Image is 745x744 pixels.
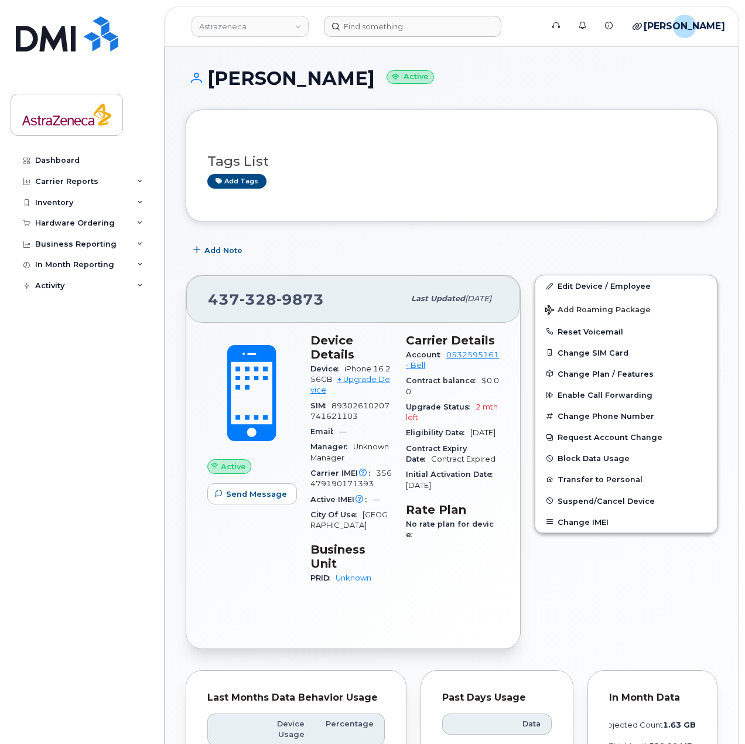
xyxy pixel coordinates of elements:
span: iPhone 16 256GB [310,364,391,384]
span: City Of Use [310,510,363,519]
a: Edit Device / Employee [535,275,717,296]
button: Change Plan / Features [535,363,717,384]
div: Past Days Usage [442,692,552,704]
span: 9873 [276,291,324,308]
h3: Business Unit [310,542,392,571]
div: Last Months Data Behavior Usage [207,692,385,704]
th: Data [502,714,552,735]
h1: [PERSON_NAME] [186,68,717,88]
button: Add Roaming Package [535,297,717,321]
button: Change SIM Card [535,342,717,363]
button: Change IMEI [535,511,717,533]
h3: Tags List [207,154,696,169]
button: Add Note [186,240,252,261]
span: Active [221,461,246,472]
h3: Rate Plan [406,503,499,517]
span: Manager [310,442,353,451]
button: Send Message [207,483,297,504]
span: PRID [310,574,336,582]
span: 437 [208,291,324,308]
button: Change Phone Number [535,405,717,426]
a: + Upgrade Device [310,375,390,394]
span: [DATE] [465,294,491,303]
text: projected count [599,721,696,729]
span: Suspend/Cancel Device [558,496,655,505]
span: — [372,495,380,504]
span: [DATE] [470,428,495,437]
span: Upgrade Status [406,402,476,411]
button: Reset Voicemail [535,321,717,342]
span: Device [310,364,344,373]
button: Suspend/Cancel Device [535,490,717,511]
span: Contract balance [406,376,481,385]
span: 328 [240,291,276,308]
div: In Month Data [609,692,696,704]
h3: Carrier Details [406,333,499,347]
span: $0.00 [406,376,499,395]
span: — [339,427,347,436]
span: [DATE] [406,481,431,490]
span: Last updated [411,294,465,303]
span: No rate plan for device [406,520,494,539]
button: Request Account Change [535,426,717,448]
button: Transfer to Personal [535,469,717,490]
span: Contract Expired [431,455,495,463]
span: Enable Call Forwarding [558,391,652,400]
a: Add tags [207,174,266,189]
span: Email [310,427,339,436]
span: Change Plan / Features [558,369,654,378]
span: Account [406,350,446,359]
span: Send Message [226,489,287,500]
small: Active [387,70,434,84]
span: 89302610207741621103 [310,401,389,421]
h3: Device Details [310,333,392,361]
span: Initial Activation Date [406,470,498,479]
a: 0532595161 - Bell [406,350,499,370]
span: Add Roaming Package [545,305,651,316]
button: Block Data Usage [535,448,717,469]
span: Active IMEI [310,495,372,504]
span: Add Note [204,245,242,256]
button: Enable Call Forwarding [535,384,717,405]
span: SIM [310,401,332,410]
span: Contract Expiry Date [406,444,467,463]
tspan: 1.63 GB [663,721,696,729]
span: Eligibility Date [406,428,470,437]
span: Unknown Manager [310,442,389,462]
a: Unknown [336,574,371,582]
span: Carrier IMEI [310,469,376,477]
